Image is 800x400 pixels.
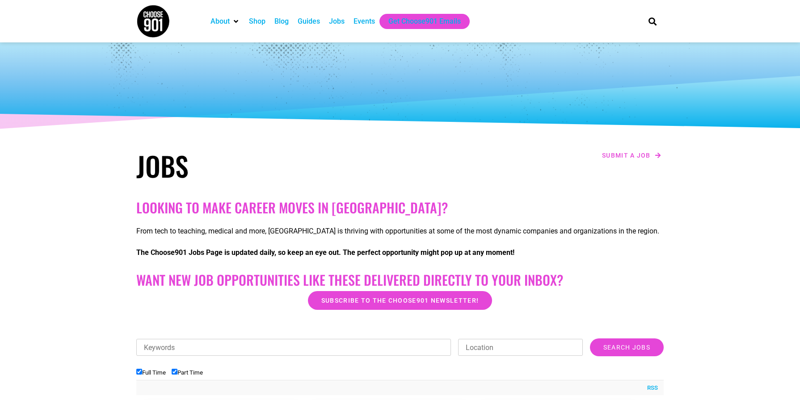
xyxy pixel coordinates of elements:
h1: Jobs [136,150,396,182]
a: Events [354,16,375,27]
a: Shop [249,16,265,27]
nav: Main nav [206,14,633,29]
div: Search [645,14,660,29]
span: Subscribe to the Choose901 newsletter! [321,297,479,304]
input: Full Time [136,369,142,375]
a: RSS [643,383,658,392]
strong: The Choose901 Jobs Page is updated daily, so keep an eye out. The perfect opportunity might pop u... [136,248,514,257]
input: Keywords [136,339,451,356]
a: About [211,16,230,27]
label: Full Time [136,369,166,376]
a: Jobs [329,16,345,27]
h2: Looking to make career moves in [GEOGRAPHIC_DATA]? [136,200,664,216]
input: Location [458,339,583,356]
a: Submit a job [599,150,664,161]
a: Subscribe to the Choose901 newsletter! [308,291,492,310]
input: Search Jobs [590,338,664,356]
a: Guides [298,16,320,27]
label: Part Time [172,369,203,376]
a: Get Choose901 Emails [388,16,461,27]
h2: Want New Job Opportunities like these Delivered Directly to your Inbox? [136,272,664,288]
div: About [206,14,244,29]
input: Part Time [172,369,177,375]
a: Blog [274,16,289,27]
span: Submit a job [602,152,651,158]
p: From tech to teaching, medical and more, [GEOGRAPHIC_DATA] is thriving with opportunities at some... [136,226,664,237]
